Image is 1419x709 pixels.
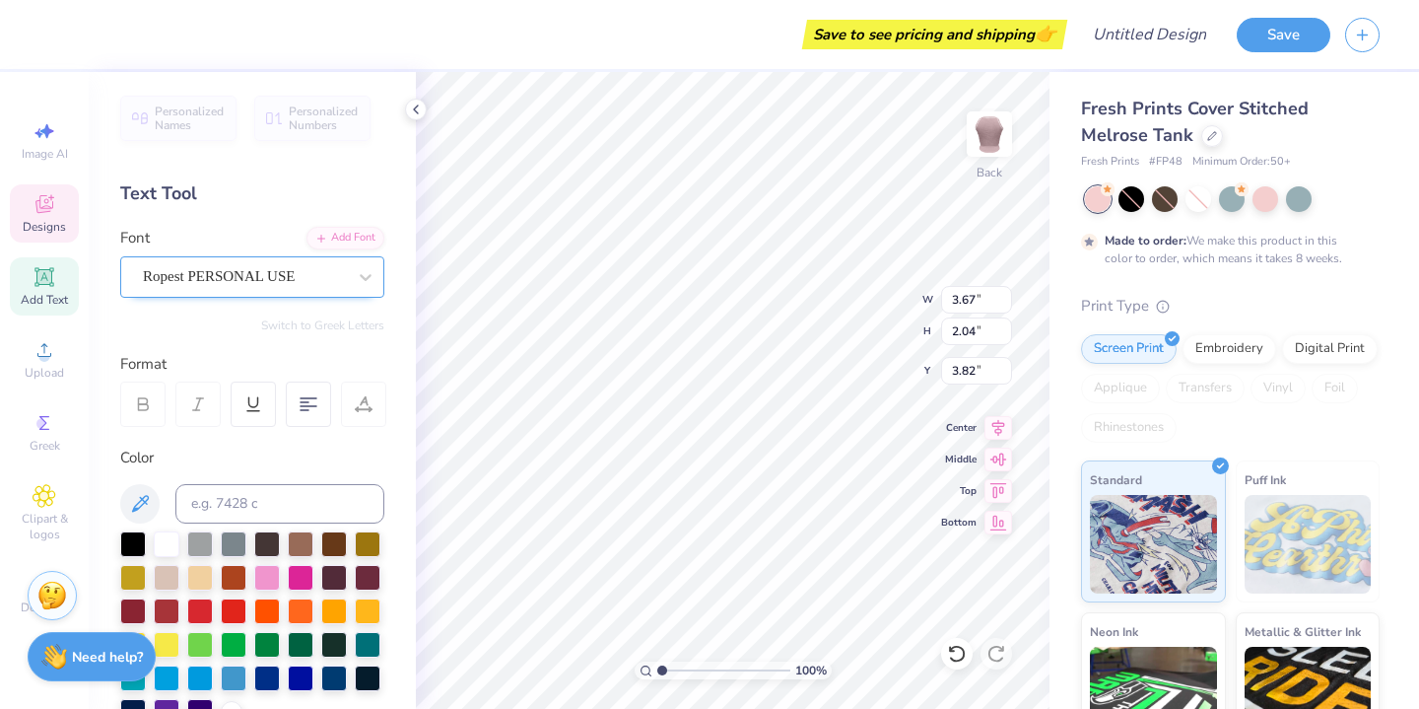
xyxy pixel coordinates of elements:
[261,318,384,333] button: Switch to Greek Letters
[795,662,827,679] span: 100 %
[941,421,977,435] span: Center
[1312,374,1358,403] div: Foil
[289,105,359,132] span: Personalized Numbers
[1250,374,1306,403] div: Vinyl
[30,438,60,454] span: Greek
[1282,334,1378,364] div: Digital Print
[120,227,150,249] label: Font
[941,516,977,530] span: Bottom
[1192,154,1291,171] span: Minimum Order: 50 +
[155,105,225,132] span: Personalized Names
[1237,18,1330,52] button: Save
[1081,413,1177,443] div: Rhinestones
[977,164,1002,181] div: Back
[21,292,68,308] span: Add Text
[25,365,64,381] span: Upload
[175,484,384,524] input: e.g. 7428 c
[1081,334,1177,364] div: Screen Print
[1081,295,1380,318] div: Print Type
[1105,233,1186,248] strong: Made to order:
[1090,469,1142,490] span: Standard
[941,484,977,498] span: Top
[72,648,143,667] strong: Need help?
[1149,154,1182,171] span: # FP48
[306,227,384,249] div: Add Font
[1166,374,1245,403] div: Transfers
[1090,495,1217,594] img: Standard
[1077,15,1222,54] input: Untitled Design
[22,146,68,162] span: Image AI
[120,447,384,469] div: Color
[10,511,79,542] span: Clipart & logos
[1245,495,1372,594] img: Puff Ink
[941,453,977,466] span: Middle
[1081,97,1309,147] span: Fresh Prints Cover Stitched Melrose Tank
[23,219,66,235] span: Designs
[1090,621,1138,642] span: Neon Ink
[120,180,384,207] div: Text Tool
[1245,621,1361,642] span: Metallic & Glitter Ink
[1105,232,1347,267] div: We make this product in this color to order, which means it takes 8 weeks.
[1035,22,1056,45] span: 👉
[1081,154,1139,171] span: Fresh Prints
[21,600,68,615] span: Decorate
[807,20,1062,49] div: Save to see pricing and shipping
[970,114,1009,154] img: Back
[120,353,386,376] div: Format
[1182,334,1276,364] div: Embroidery
[1081,374,1160,403] div: Applique
[1245,469,1286,490] span: Puff Ink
